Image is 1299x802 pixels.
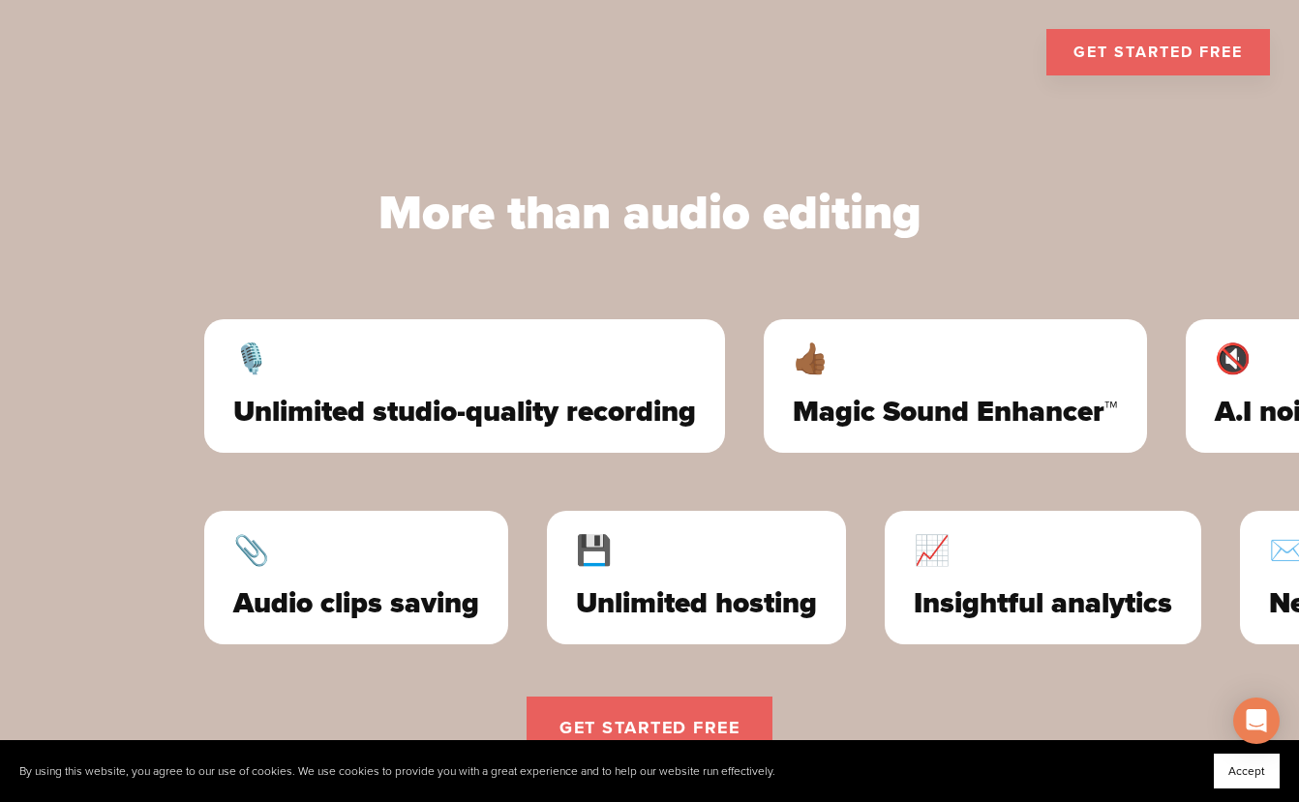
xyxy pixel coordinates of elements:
span: 📎 [228,540,474,563]
span: More than audio editing [378,184,921,242]
span: Audio clips saving [228,592,474,615]
a: get started free [527,697,772,758]
span: 📈 [909,540,1167,563]
button: Accept [1214,754,1280,788]
span: 👍🏾 [788,348,1113,371]
span: Insightful analytics [909,592,1167,615]
span: Accept [1228,764,1265,778]
span: Unlimited studio-quality recording [228,401,691,424]
span: 💾 [571,540,812,563]
p: By using this website, you agree to our use of cookies. We use cookies to provide you with a grea... [19,764,775,779]
span: Unlimited hosting [571,592,812,615]
span: 🎙️ [228,348,691,371]
a: GET STARTED FREE [1046,29,1270,75]
div: Open Intercom Messenger [1233,698,1280,744]
span: Magic Sound Enhancer™ [788,401,1113,424]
